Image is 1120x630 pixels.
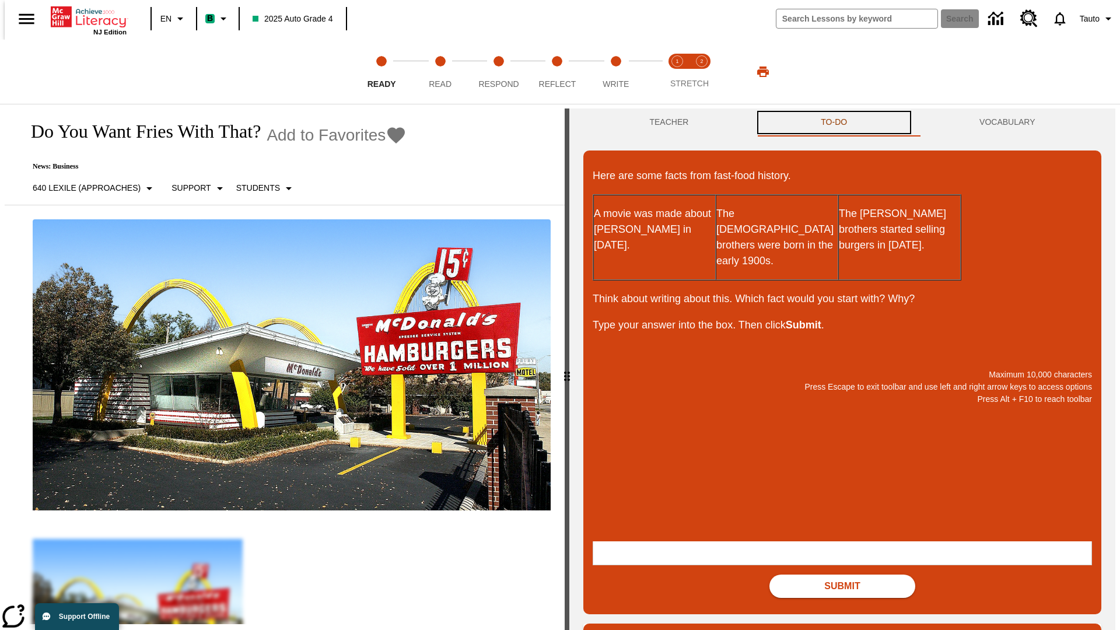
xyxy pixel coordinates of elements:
[914,108,1101,136] button: VOCABULARY
[594,206,715,253] p: A movie was made about [PERSON_NAME] in [DATE].
[593,381,1092,393] p: Press Escape to exit toolbar and use left and right arrow keys to access options
[28,178,161,199] button: Select Lexile, 640 Lexile (Approaches)
[685,40,719,104] button: Stretch Respond step 2 of 2
[465,40,533,104] button: Respond step 3 of 5
[593,393,1092,405] p: Press Alt + F10 to reach toolbar
[593,369,1092,381] p: Maximum 10,000 characters
[59,612,110,621] span: Support Offline
[583,108,1101,136] div: Instructional Panel Tabs
[155,8,192,29] button: Language: EN, Select a language
[5,108,565,624] div: reading
[348,40,415,104] button: Ready step 1 of 5
[171,182,211,194] p: Support
[160,13,171,25] span: EN
[786,319,821,331] strong: Submit
[406,40,474,104] button: Read step 2 of 5
[1075,8,1120,29] button: Profile/Settings
[429,79,452,89] span: Read
[716,206,838,269] p: The [DEMOGRAPHIC_DATA] brothers were born in the early 1900s.
[776,9,937,28] input: search field
[1080,13,1100,25] span: Tauto
[267,126,386,145] span: Add to Favorites
[593,168,1092,184] p: Here are some facts from fast-food history.
[367,79,396,89] span: Ready
[569,108,1115,630] div: activity
[675,58,678,64] text: 1
[523,40,591,104] button: Reflect step 4 of 5
[478,79,519,89] span: Respond
[583,108,755,136] button: Teacher
[207,11,213,26] span: B
[93,29,127,36] span: NJ Edition
[603,79,629,89] span: Write
[19,121,261,142] h1: Do You Want Fries With That?
[167,178,231,199] button: Scaffolds, Support
[9,2,44,36] button: Open side menu
[981,3,1013,35] a: Data Center
[236,182,280,194] p: Students
[744,61,782,82] button: Print
[539,79,576,89] span: Reflect
[582,40,650,104] button: Write step 5 of 5
[232,178,300,199] button: Select Student
[593,317,1092,333] p: Type your answer into the box. Then click .
[267,125,407,145] button: Add to Favorites - Do You Want Fries With That?
[201,8,235,29] button: Boost Class color is mint green. Change class color
[1013,3,1045,34] a: Resource Center, Will open in new tab
[19,162,407,171] p: News: Business
[1045,3,1075,34] a: Notifications
[839,206,960,253] p: The [PERSON_NAME] brothers started selling burgers in [DATE].
[35,603,119,630] button: Support Offline
[593,291,1092,307] p: Think about writing about this. Which fact would you start with? Why?
[5,9,170,20] body: Maximum 10,000 characters Press Escape to exit toolbar and use left and right arrow keys to acces...
[51,4,127,36] div: Home
[660,40,694,104] button: Stretch Read step 1 of 2
[565,108,569,630] div: Press Enter or Spacebar and then press right and left arrow keys to move the slider
[670,79,709,88] span: STRETCH
[253,13,333,25] span: 2025 Auto Grade 4
[33,219,551,511] img: One of the first McDonald's stores, with the iconic red sign and golden arches.
[769,575,915,598] button: Submit
[33,182,141,194] p: 640 Lexile (Approaches)
[700,58,703,64] text: 2
[755,108,914,136] button: TO-DO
